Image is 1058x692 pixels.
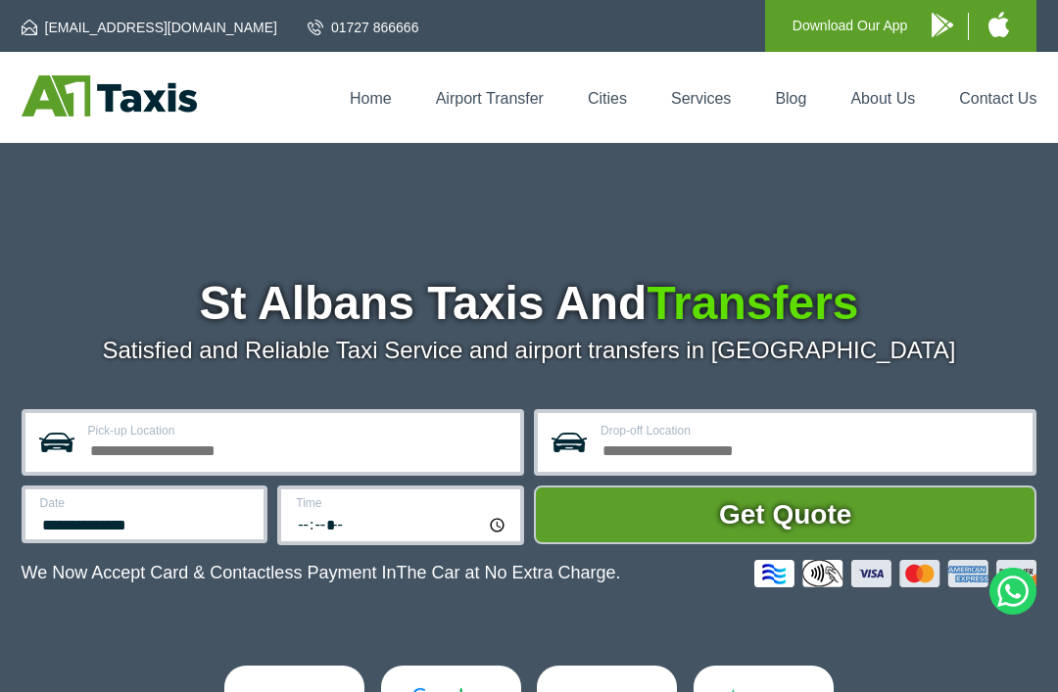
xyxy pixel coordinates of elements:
label: Pick-up Location [88,425,508,437]
a: Cities [588,90,627,107]
a: [EMAIL_ADDRESS][DOMAIN_NAME] [22,18,277,37]
img: A1 Taxis Android App [932,13,953,37]
label: Time [296,497,508,509]
h1: St Albans Taxis And [22,280,1037,327]
img: A1 Taxis iPhone App [988,12,1009,37]
a: Blog [775,90,806,107]
a: Services [671,90,731,107]
p: Download Our App [793,14,908,38]
a: Home [350,90,392,107]
span: The Car at No Extra Charge. [396,563,620,582]
a: 01727 866666 [308,18,419,37]
a: Contact Us [959,90,1036,107]
img: A1 Taxis St Albans LTD [22,75,197,116]
a: Airport Transfer [436,90,544,107]
button: Get Quote [534,485,1036,544]
label: Date [40,497,253,509]
p: We Now Accept Card & Contactless Payment In [22,563,621,583]
span: Transfers [647,277,858,329]
img: Credit And Debit Cards [754,560,1036,587]
p: Satisfied and Reliable Taxi Service and airport transfers in [GEOGRAPHIC_DATA] [22,337,1037,364]
a: About Us [850,90,915,107]
label: Drop-off Location [601,425,1021,437]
